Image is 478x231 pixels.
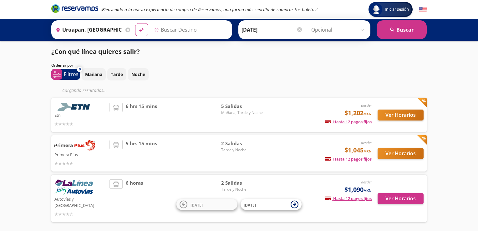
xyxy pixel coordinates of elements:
span: Hasta 12 pagos fijos [325,119,372,125]
span: 5 hrs 15 mins [126,140,157,167]
p: ¿Con qué línea quieres salir? [51,47,140,56]
button: Ver Horarios [378,110,424,121]
button: Buscar [377,20,427,39]
a: Brand Logo [51,4,98,15]
input: Buscar Destino [152,22,229,38]
span: $1,045 [344,146,372,155]
small: MXN [364,188,372,193]
p: Primera Plus [54,151,106,158]
span: $1,202 [344,108,372,118]
span: Mañana, Tarde y Noche [221,110,265,115]
span: Hasta 12 pagos fijos [325,156,372,162]
button: Mañana [82,68,106,80]
img: Primera Plus [54,140,95,151]
p: Ordenar por [51,63,73,68]
em: desde: [361,140,372,145]
p: Etn [54,111,106,119]
input: Opcional [311,22,367,38]
span: 6 horas [126,179,143,218]
span: Tarde y Noche [221,187,265,192]
button: [DATE] [176,199,237,210]
span: Iniciar sesión [382,6,411,13]
button: 0Filtros [51,69,80,80]
i: Brand Logo [51,4,98,13]
p: Tarde [111,71,123,78]
button: Tarde [107,68,126,80]
input: Buscar Origen [53,22,124,38]
span: 2 Salidas [221,140,265,147]
button: Ver Horarios [378,193,424,204]
input: Elegir Fecha [242,22,303,38]
button: Ver Horarios [378,148,424,159]
span: 5 Salidas [221,103,265,110]
p: Filtros [64,70,79,78]
span: Tarde y Noche [221,147,265,153]
span: [DATE] [191,202,203,208]
em: desde: [361,103,372,108]
em: Cargando resultados ... [62,87,107,93]
p: Mañana [85,71,102,78]
small: MXN [364,149,372,153]
p: Autovías y [GEOGRAPHIC_DATA] [54,195,106,208]
small: MXN [364,111,372,116]
span: 0 [79,67,81,72]
span: 6 hrs 15 mins [126,103,157,127]
em: ¡Bienvenido a la nueva experiencia de compra de Reservamos, una forma más sencilla de comprar tus... [101,7,318,13]
span: $1,090 [344,185,372,194]
button: English [419,6,427,13]
img: Etn [54,103,95,111]
img: Autovías y La Línea [54,179,93,195]
span: 2 Salidas [221,179,265,187]
span: [DATE] [244,202,256,208]
span: Hasta 12 pagos fijos [325,196,372,201]
p: Noche [131,71,145,78]
em: desde: [361,179,372,185]
button: Noche [128,68,149,80]
button: [DATE] [241,199,302,210]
